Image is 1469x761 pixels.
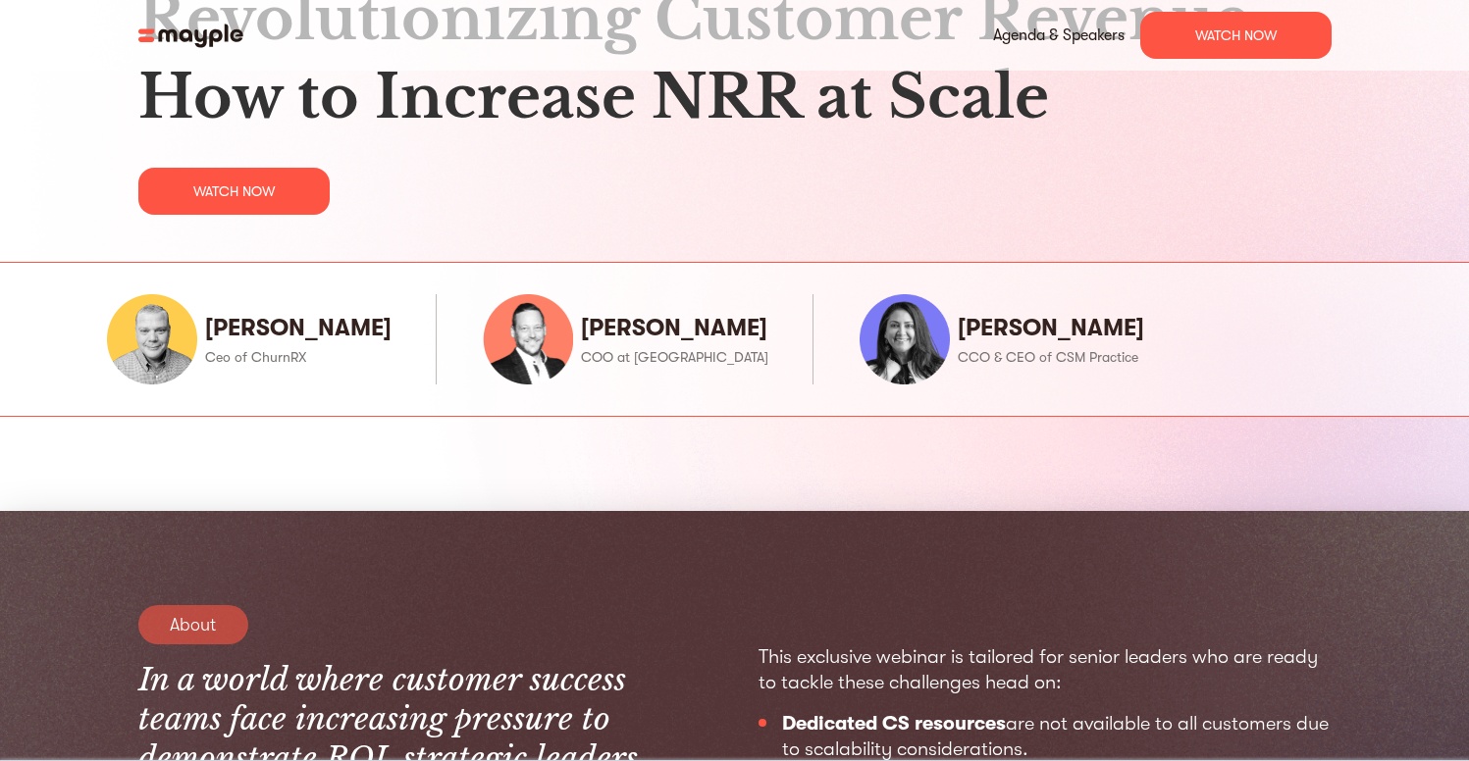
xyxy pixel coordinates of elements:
p: This exclusive webinar is tailored for senior leaders who are ready to tackle these challenges he... [759,644,1332,695]
p: CCO & CEO of CSM Practice [958,347,1144,367]
a: watch now [138,168,330,215]
p: COO at [GEOGRAPHIC_DATA] [581,347,768,367]
a: watch now [1140,12,1332,59]
p: [PERSON_NAME] [958,312,1144,343]
p: [PERSON_NAME] [581,312,768,343]
span: How to Increase NRR at Scale [138,58,1332,136]
strong: Dedicated CS resources [782,712,1006,735]
a: Agenda & Speakers [993,22,1125,49]
p: Ceo of ChurnRX [205,347,392,367]
p: [PERSON_NAME] [205,312,392,343]
div: About [138,605,248,644]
